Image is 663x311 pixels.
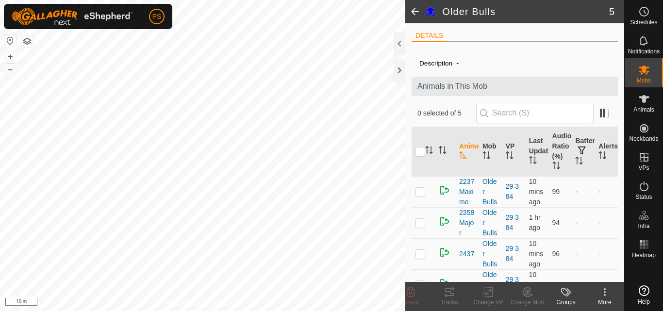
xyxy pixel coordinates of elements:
span: 96 [552,250,560,258]
a: 29 3 84 [506,182,519,200]
span: PS [152,12,162,22]
a: Help [625,281,663,309]
div: Older Bulls [482,239,498,269]
input: Search (S) [476,103,594,123]
span: Heatmap [632,252,656,258]
span: Help [638,299,650,305]
span: Schedules [630,19,657,25]
span: - [452,55,463,71]
span: Notifications [628,49,660,54]
span: 8 Sept 2025, 10:15 am [529,178,544,206]
li: DETAILS [412,31,447,42]
button: – [4,64,16,75]
th: VP [502,127,525,177]
span: Infra [638,223,649,229]
button: Map Layers [21,35,33,47]
a: 29 3 84 [506,276,519,294]
td: - [595,269,618,300]
div: Older Bulls [482,177,498,207]
a: 29 3 84 [506,213,519,231]
th: Alerts [595,127,618,177]
td: - [571,238,595,269]
div: Older Bulls [482,270,498,300]
span: 94 [552,219,560,227]
label: Description [419,60,452,67]
p-sorticon: Activate to sort [552,163,560,171]
p-sorticon: Activate to sort [482,153,490,161]
span: Animals in This Mob [417,81,612,92]
div: Older Bulls [482,208,498,238]
div: Tracks [430,298,469,307]
a: 29 3 84 [506,245,519,262]
button: Reset Map [4,35,16,47]
span: Status [635,194,652,200]
span: 5 [609,4,614,19]
th: Audio Ratio (%) [548,127,572,177]
th: Mob [479,127,502,177]
img: returning on [439,246,450,258]
p-sorticon: Activate to sort [425,147,433,155]
h2: Older Bulls [442,6,609,17]
span: 99 [552,188,560,196]
td: - [595,176,618,207]
span: Delete [402,299,419,306]
a: Privacy Policy [165,298,201,307]
span: 2358Major [459,208,475,238]
span: Mobs [637,78,651,83]
td: - [595,238,618,269]
a: Contact Us [212,298,241,307]
td: - [571,207,595,238]
p-sorticon: Activate to sort [598,153,606,161]
div: Change Mob [508,298,547,307]
span: 2437 [459,249,474,259]
span: 8 Sept 2025, 10:15 am [529,271,544,299]
th: Last Updated [525,127,548,177]
p-sorticon: Activate to sort [459,153,467,161]
img: returning on [439,278,450,289]
div: More [585,298,624,307]
span: 8 Sept 2025, 9:25 am [529,213,541,231]
p-sorticon: Activate to sort [506,153,514,161]
span: 8 Sept 2025, 10:15 am [529,240,544,268]
th: Animal [455,127,479,177]
span: 0 selected of 5 [417,108,476,118]
p-sorticon: Activate to sort [529,158,537,165]
span: Neckbands [629,136,658,142]
th: Battery [571,127,595,177]
p-sorticon: Activate to sort [439,147,447,155]
td: - [571,269,595,300]
td: - [571,176,595,207]
div: Groups [547,298,585,307]
span: 2237Maximo [459,177,475,207]
span: Animals [633,107,654,113]
span: VPs [638,165,649,171]
span: 99 [552,281,560,289]
td: - [595,207,618,238]
img: returning on [439,184,450,196]
div: Change VP [469,298,508,307]
img: Gallagher Logo [12,8,133,25]
span: 2445 [459,280,474,290]
img: returning on [439,215,450,227]
button: + [4,51,16,63]
p-sorticon: Activate to sort [575,158,583,166]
